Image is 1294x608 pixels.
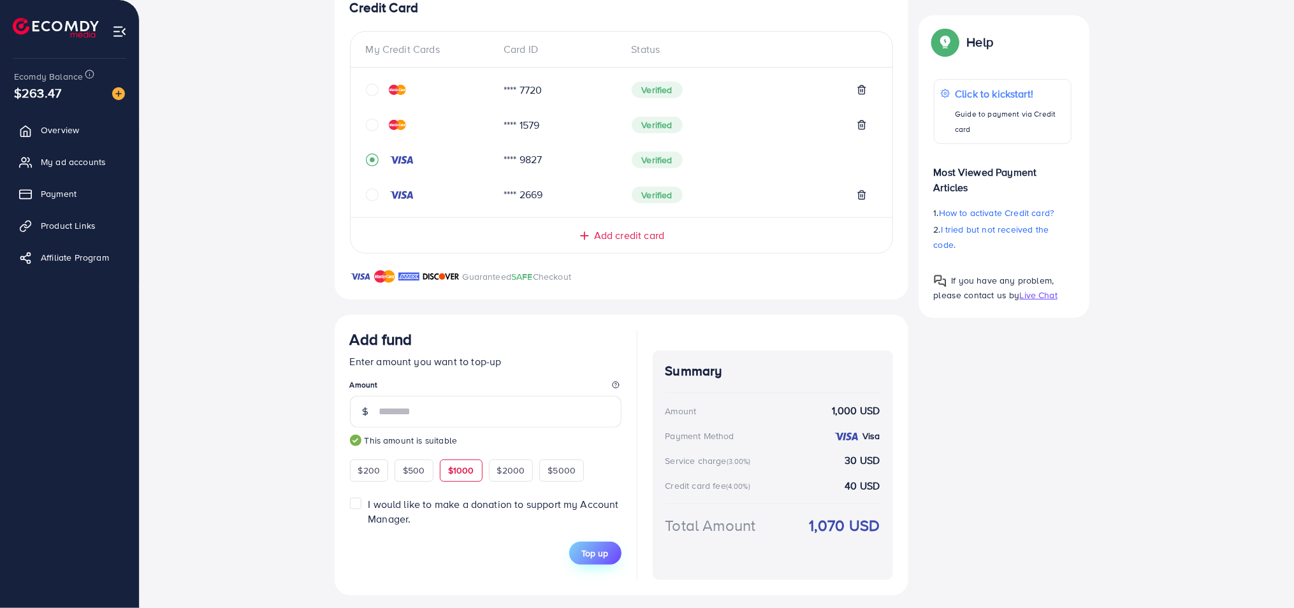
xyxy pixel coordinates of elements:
img: image [112,87,125,100]
span: Verified [632,152,683,168]
img: brand [374,269,395,284]
img: Popup guide [934,275,947,287]
img: credit [389,190,414,200]
img: credit [834,431,859,442]
span: Verified [632,187,683,203]
p: Guide to payment via Credit card [955,106,1064,137]
div: Payment Method [665,430,734,442]
p: Guaranteed Checkout [463,269,572,284]
img: brand [350,269,371,284]
small: (3.00%) [727,456,751,467]
span: I tried but not received the code. [934,223,1049,251]
span: Add credit card [594,228,664,243]
p: 1. [934,205,1072,221]
span: Live Chat [1020,289,1058,301]
span: Verified [632,117,683,133]
span: My ad accounts [41,156,106,168]
div: Total Amount [665,514,756,537]
button: Top up [569,542,622,565]
img: guide [350,435,361,446]
a: Affiliate Program [10,245,129,270]
small: (4.00%) [726,481,750,491]
iframe: Chat [1240,551,1284,598]
span: I would like to make a donation to support my Account Manager. [368,497,618,526]
span: Verified [632,82,683,98]
strong: Visa [862,430,880,442]
span: How to activate Credit card? [939,206,1054,219]
span: $1000 [448,464,474,477]
strong: 40 USD [845,479,880,493]
a: Payment [10,181,129,206]
span: If you have any problem, please contact us by [934,274,1054,301]
span: Top up [582,547,609,560]
p: Most Viewed Payment Articles [934,154,1072,195]
span: Affiliate Program [41,251,109,264]
strong: 1,070 USD [809,514,880,537]
svg: circle [366,119,379,131]
h3: Add fund [350,330,412,349]
img: brand [398,269,419,284]
img: logo [13,18,99,38]
span: SAFE [511,270,533,283]
svg: record circle [366,154,379,166]
svg: circle [366,189,379,201]
div: Service charge [665,454,755,467]
h4: Summary [665,363,880,379]
span: $2000 [497,464,525,477]
img: Popup guide [934,31,957,54]
strong: 30 USD [845,453,880,468]
img: brand [423,269,460,284]
span: Overview [41,124,79,136]
span: Ecomdy Balance [14,70,83,83]
small: This amount is suitable [350,434,622,447]
span: Payment [41,187,76,200]
div: Amount [665,405,697,417]
span: $200 [358,464,381,477]
p: Enter amount you want to top-up [350,354,622,369]
div: Status [622,42,877,57]
p: Help [967,34,994,50]
p: Click to kickstart! [955,86,1064,101]
div: Credit card fee [665,479,755,492]
img: menu [112,24,127,39]
span: Product Links [41,219,96,232]
img: credit [389,120,406,130]
div: Card ID [493,42,622,57]
a: My ad accounts [10,149,129,175]
div: My Credit Cards [366,42,494,57]
p: 2. [934,222,1072,252]
img: credit [389,155,414,165]
span: $500 [403,464,425,477]
img: credit [389,85,406,95]
svg: circle [366,83,379,96]
legend: Amount [350,379,622,395]
a: Product Links [10,213,129,238]
a: Overview [10,117,129,143]
strong: 1,000 USD [832,403,880,418]
span: $263.47 [14,83,61,102]
span: $5000 [548,464,576,477]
